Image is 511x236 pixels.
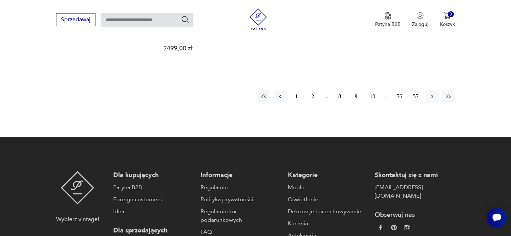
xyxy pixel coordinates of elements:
[417,12,424,19] img: Ikonka użytkownika
[181,15,189,24] button: Szukaj
[200,195,281,204] a: Polityka prywatności
[350,90,363,103] button: 9
[200,183,281,192] a: Regulamin
[405,225,410,230] img: c2fd9cf7f39615d9d6839a72ae8e59e5.webp
[375,183,455,200] a: [EMAIL_ADDRESS][DOMAIN_NAME]
[410,90,422,103] button: 57
[444,12,451,19] img: Ikona koszyka
[163,45,250,51] p: 2499,00 zł
[288,207,368,216] a: Dekoracje i przechowywanie
[61,171,94,204] img: Patyna - sklep z meblami i dekoracjami vintage
[56,18,95,23] a: Sprzedawaj
[113,195,193,204] a: Foreign customers
[412,21,428,28] p: Zaloguj
[384,12,391,20] img: Ikona medalu
[448,11,454,17] div: 0
[288,219,368,228] a: Kuchnia
[487,208,507,227] iframe: Smartsupp widget button
[375,171,455,180] p: Skontaktuj się z nami
[391,225,397,230] img: 37d27d81a828e637adc9f9cb2e3d3a8a.webp
[440,21,455,28] p: Koszyk
[200,171,281,180] p: Informacje
[248,9,269,30] img: Patyna - sklep z meblami i dekoracjami vintage
[56,13,95,26] button: Sprzedawaj
[375,21,401,28] p: Patyna B2B
[378,225,383,230] img: da9060093f698e4c3cedc1453eec5031.webp
[375,12,401,28] a: Ikona medaluPatyna B2B
[440,12,455,28] button: 0Koszyk
[375,211,455,219] p: Obserwuj nas
[288,171,368,180] p: Kategorie
[288,183,368,192] a: Meble
[288,195,368,204] a: Oświetlenie
[412,12,428,28] button: Zaloguj
[393,90,406,103] button: 56
[113,171,193,180] p: Dla kupujących
[334,90,346,103] button: 8
[366,90,379,103] button: 10
[200,207,281,224] a: Regulamin kart podarunkowych
[56,215,99,224] p: Wybierz vintage!
[290,90,303,103] button: 1
[113,207,193,216] a: Idea
[307,90,319,103] button: 2
[375,12,401,28] button: Patyna B2B
[113,183,193,192] a: Patyna B2B
[113,226,193,235] p: Dla sprzedających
